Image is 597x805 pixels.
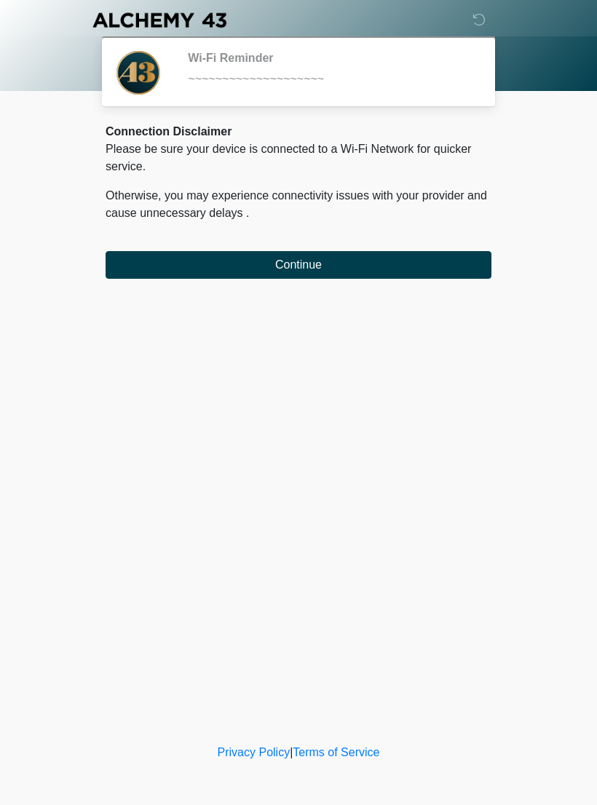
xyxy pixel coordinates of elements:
[106,251,491,279] button: Continue
[188,71,470,88] div: ~~~~~~~~~~~~~~~~~~~~
[106,187,491,222] p: Otherwise, you may experience connectivity issues with your provider and cause unnecessary delays .
[116,51,160,95] img: Agent Avatar
[218,746,290,758] a: Privacy Policy
[293,746,379,758] a: Terms of Service
[188,51,470,65] h2: Wi-Fi Reminder
[106,140,491,175] p: Please be sure your device is connected to a Wi-Fi Network for quicker service.
[290,746,293,758] a: |
[106,123,491,140] div: Connection Disclaimer
[91,11,228,29] img: Alchemy 43 Logo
